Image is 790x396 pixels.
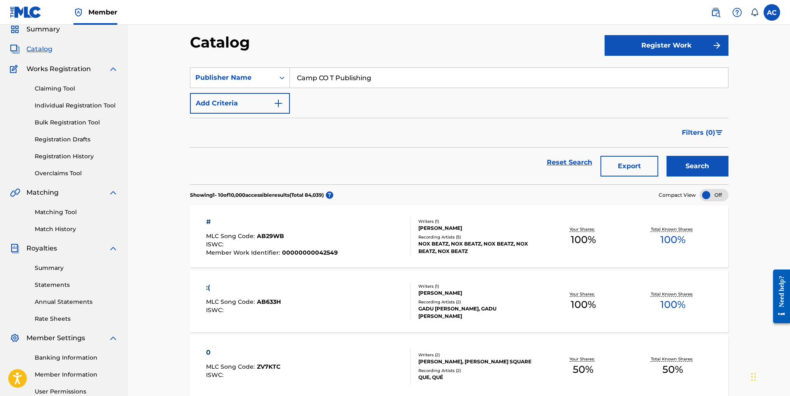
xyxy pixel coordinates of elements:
[750,8,759,17] div: Notifications
[667,156,728,177] button: Search
[108,243,118,253] img: expand
[569,226,597,232] p: Your Shares:
[418,224,539,232] div: [PERSON_NAME]
[418,283,539,289] div: Writers ( 1 )
[206,217,338,227] div: #
[26,44,52,54] span: Catalog
[418,352,539,358] div: Writers ( 2 )
[767,263,790,330] iframe: Resource Center
[543,153,596,172] a: Reset Search
[190,67,728,184] form: Search Form
[35,135,118,144] a: Registration Drafts
[190,270,728,332] a: :(MLC Song Code:AB633HISWC:Writers (1)[PERSON_NAME]Recording Artists (2)GADU [PERSON_NAME], GADU ...
[716,130,723,135] img: filter
[651,291,695,297] p: Total Known Shares:
[729,4,745,21] div: Help
[764,4,780,21] div: User Menu
[273,98,283,108] img: 9d2ae6d4665cec9f34b9.svg
[418,367,539,374] div: Recording Artists ( 2 )
[418,289,539,297] div: [PERSON_NAME]
[10,44,20,54] img: Catalog
[190,93,290,114] button: Add Criteria
[326,191,333,199] span: ?
[569,291,597,297] p: Your Shares:
[206,283,281,293] div: :(
[108,188,118,198] img: expand
[712,41,722,50] img: f7272a7cc735f4ea7f67.svg
[206,363,257,370] span: MLC Song Code :
[418,240,539,255] div: NOX BEATZ, NOX BEATZ, NOX BEATZ, NOX BEATZ, NOX BEATZ
[418,234,539,240] div: Recording Artists ( 5 )
[10,44,52,54] a: CatalogCatalog
[206,249,282,256] span: Member Work Identifier :
[10,188,20,198] img: Matching
[108,333,118,343] img: expand
[108,64,118,74] img: expand
[257,232,284,240] span: AB29WB
[190,191,324,199] p: Showing 1 - 10 of 10,000 accessible results (Total 84,039 )
[573,362,593,377] span: 50 %
[677,122,728,143] button: Filters (0)
[26,333,85,343] span: Member Settings
[418,305,539,320] div: GADU [PERSON_NAME], GADU [PERSON_NAME]
[206,371,225,379] span: ISWC :
[257,298,281,305] span: AB633H
[751,365,756,389] div: Drag
[26,24,60,34] span: Summary
[707,4,724,21] a: Public Search
[651,226,695,232] p: Total Known Shares:
[35,387,118,396] a: User Permissions
[10,24,20,34] img: Summary
[418,218,539,224] div: Writers ( 1 )
[206,241,225,248] span: ISWC :
[35,370,118,379] a: Member Information
[190,205,728,267] a: #MLC Song Code:AB29WBISWC:Member Work Identifier:00000000042549Writers (1)[PERSON_NAME]Recording ...
[418,358,539,365] div: [PERSON_NAME], [PERSON_NAME] SQUARE
[659,191,696,199] span: Compact View
[206,348,280,358] div: 0
[35,118,118,127] a: Bulk Registration Tool
[195,73,270,83] div: Publisher Name
[206,232,257,240] span: MLC Song Code :
[10,6,42,18] img: MLC Logo
[571,232,596,247] span: 100 %
[10,64,21,74] img: Works Registration
[26,243,57,253] span: Royalties
[662,362,683,377] span: 50 %
[10,333,20,343] img: Member Settings
[206,298,257,305] span: MLC Song Code :
[35,225,118,234] a: Match History
[35,281,118,289] a: Statements
[732,7,742,17] img: help
[35,208,118,217] a: Matching Tool
[190,33,254,52] h2: Catalog
[35,84,118,93] a: Claiming Tool
[660,232,686,247] span: 100 %
[682,128,715,138] span: Filters ( 0 )
[206,306,225,314] span: ISWC :
[418,299,539,305] div: Recording Artists ( 2 )
[600,156,658,177] button: Export
[282,249,338,256] span: 00000000042549
[35,169,118,178] a: Overclaims Tool
[35,264,118,272] a: Summary
[74,7,83,17] img: Top Rightsholder
[711,7,721,17] img: search
[605,35,728,56] button: Register Work
[571,297,596,312] span: 100 %
[35,315,118,323] a: Rate Sheets
[418,374,539,381] div: QUE, QUÉ
[35,101,118,110] a: Individual Registration Tool
[257,363,280,370] span: ZV7KTC
[35,298,118,306] a: Annual Statements
[35,353,118,362] a: Banking Information
[10,24,60,34] a: SummarySummary
[569,356,597,362] p: Your Shares:
[10,243,20,253] img: Royalties
[749,356,790,396] iframe: Chat Widget
[660,297,686,312] span: 100 %
[26,64,91,74] span: Works Registration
